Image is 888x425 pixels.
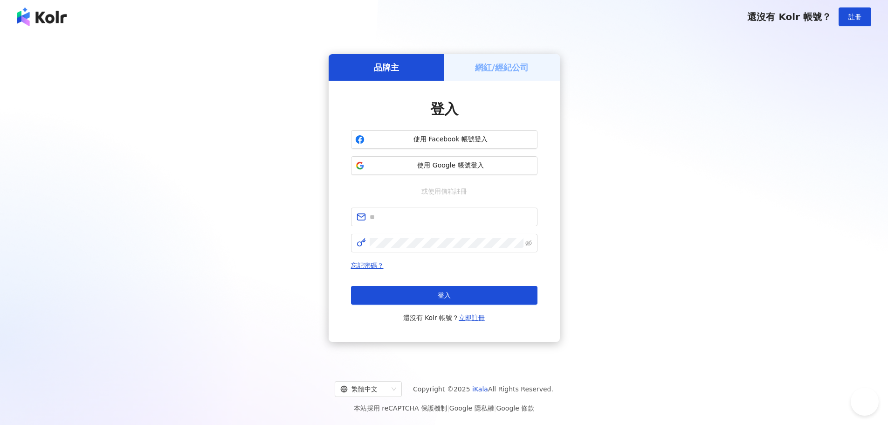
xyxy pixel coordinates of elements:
[496,404,534,412] a: Google 條款
[340,382,388,397] div: 繁體中文
[430,101,458,117] span: 登入
[494,404,496,412] span: |
[403,312,485,323] span: 還沒有 Kolr 帳號？
[459,314,485,321] a: 立即註冊
[475,62,529,73] h5: 網紅/經紀公司
[17,7,67,26] img: logo
[839,7,871,26] button: 註冊
[368,135,533,144] span: 使用 Facebook 帳號登入
[472,385,488,393] a: iKala
[351,156,537,175] button: 使用 Google 帳號登入
[438,292,451,299] span: 登入
[374,62,399,73] h5: 品牌主
[415,186,474,196] span: 或使用信箱註冊
[351,286,537,305] button: 登入
[851,388,879,416] iframe: Help Scout Beacon - Open
[447,404,449,412] span: |
[848,13,861,21] span: 註冊
[525,240,532,246] span: eye-invisible
[449,404,494,412] a: Google 隱私權
[413,383,553,395] span: Copyright © 2025 All Rights Reserved.
[351,130,537,149] button: 使用 Facebook 帳號登入
[747,11,831,22] span: 還沒有 Kolr 帳號？
[351,262,384,269] a: 忘記密碼？
[368,161,533,170] span: 使用 Google 帳號登入
[354,403,534,414] span: 本站採用 reCAPTCHA 保護機制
